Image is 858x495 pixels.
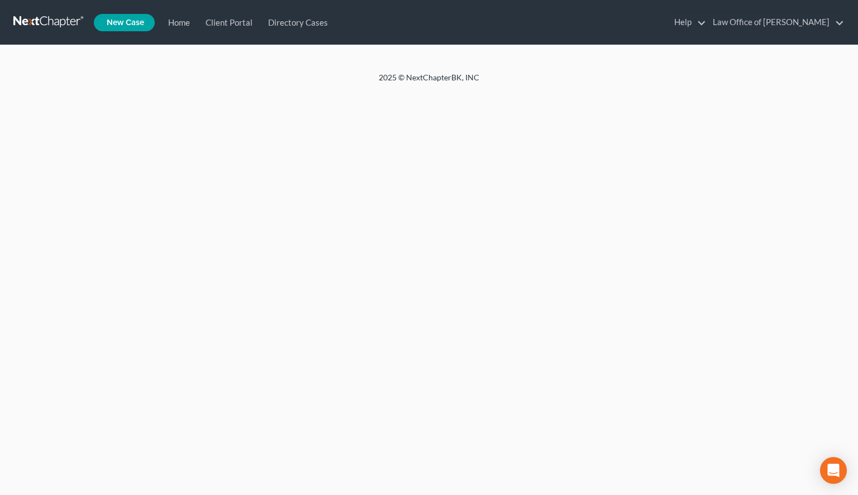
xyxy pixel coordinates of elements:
a: Law Office of [PERSON_NAME] [707,12,844,32]
a: Directory Cases [258,12,333,32]
a: Help [669,12,706,32]
div: Open Intercom Messenger [820,457,847,484]
a: Client Portal [196,12,258,32]
a: Home [158,12,196,32]
div: 2025 © NextChapterBK, INC [111,72,747,92]
new-legal-case-button: New Case [94,14,155,31]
